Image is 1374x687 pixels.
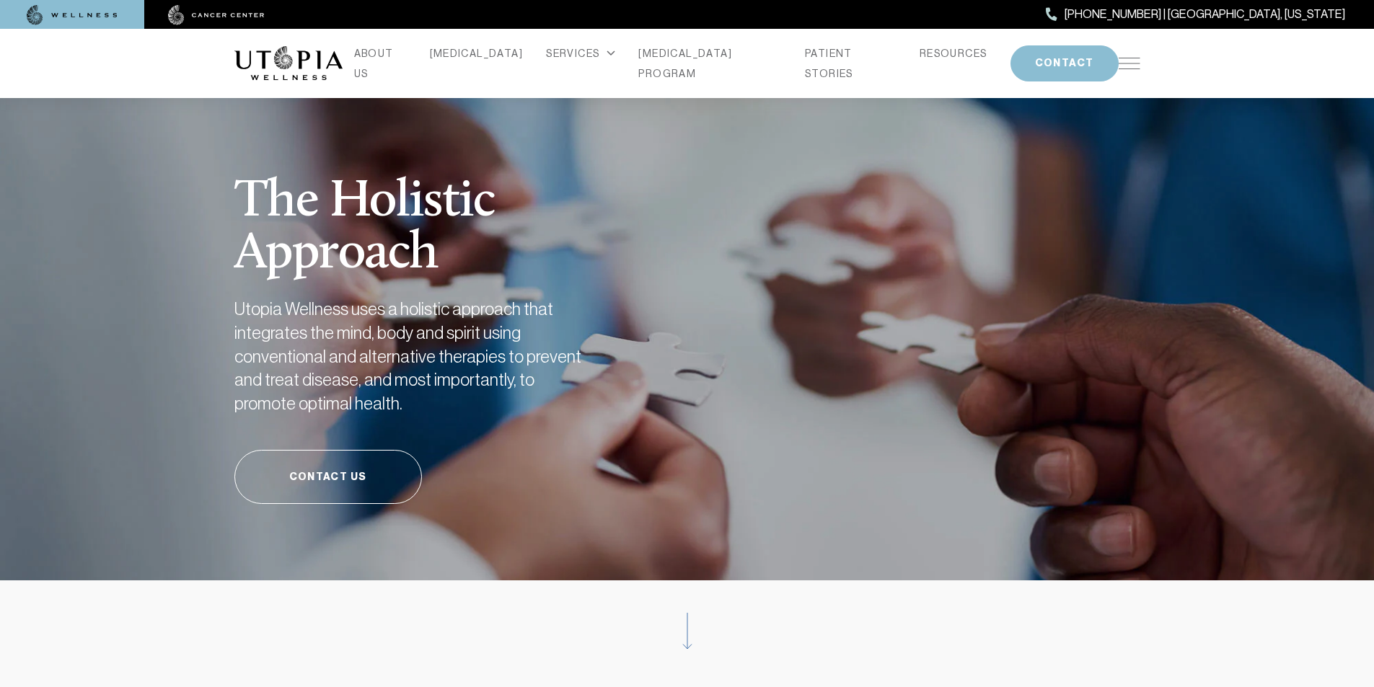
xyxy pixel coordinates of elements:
h1: The Holistic Approach [234,141,660,280]
span: [PHONE_NUMBER] | [GEOGRAPHIC_DATA], [US_STATE] [1065,5,1345,24]
img: icon-hamburger [1119,58,1140,69]
img: logo [234,46,343,81]
img: cancer center [168,5,265,25]
div: SERVICES [546,43,615,63]
a: PATIENT STORIES [805,43,897,84]
button: CONTACT [1010,45,1119,81]
a: RESOURCES [920,43,987,63]
h2: Utopia Wellness uses a holistic approach that integrates the mind, body and spirit using conventi... [234,298,595,415]
a: Contact Us [234,450,422,504]
a: [MEDICAL_DATA] [430,43,524,63]
a: [MEDICAL_DATA] PROGRAM [638,43,782,84]
a: [PHONE_NUMBER] | [GEOGRAPHIC_DATA], [US_STATE] [1046,5,1345,24]
img: wellness [27,5,118,25]
a: ABOUT US [354,43,407,84]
